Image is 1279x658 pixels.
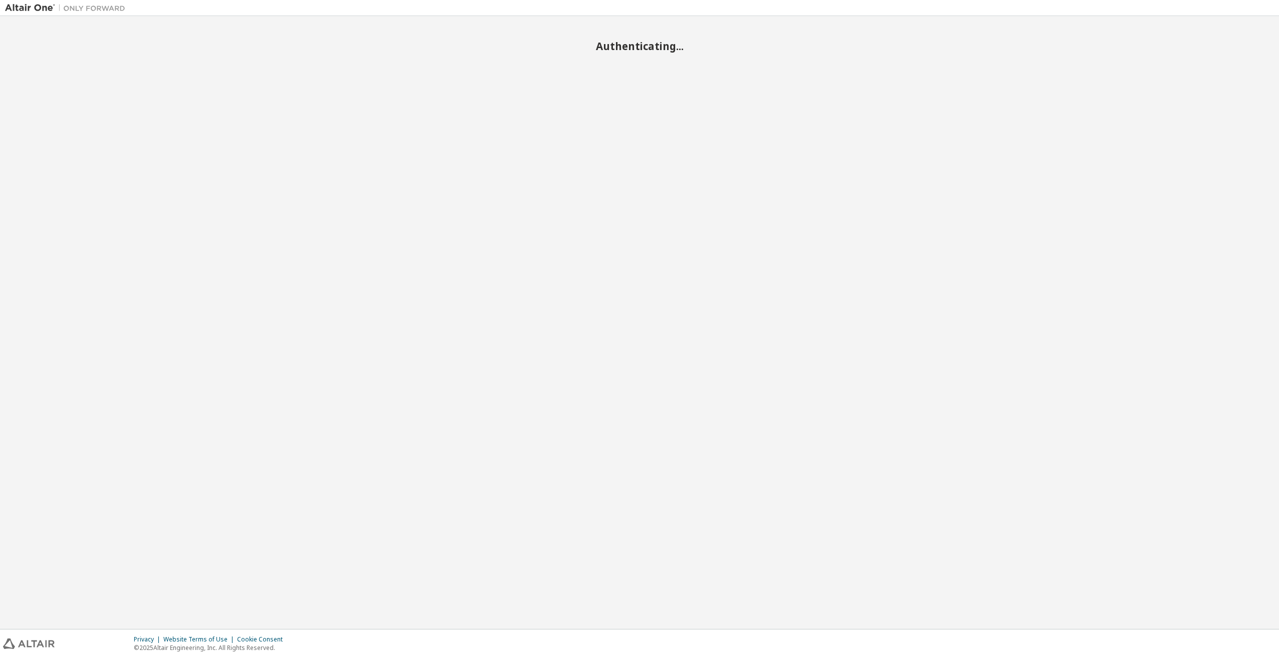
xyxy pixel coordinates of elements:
div: Website Terms of Use [163,635,237,643]
img: altair_logo.svg [3,638,55,649]
p: © 2025 Altair Engineering, Inc. All Rights Reserved. [134,643,289,652]
div: Cookie Consent [237,635,289,643]
div: Privacy [134,635,163,643]
img: Altair One [5,3,130,13]
h2: Authenticating... [5,40,1274,53]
